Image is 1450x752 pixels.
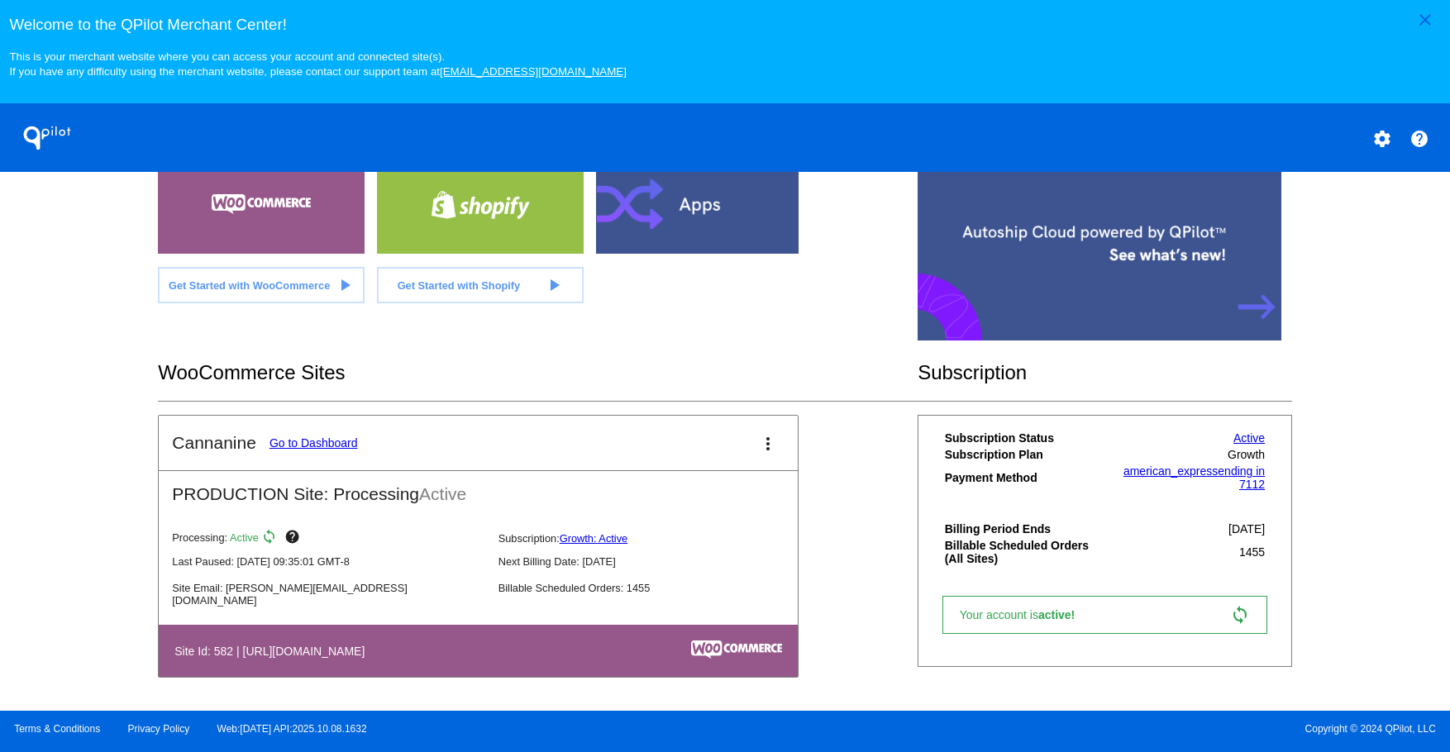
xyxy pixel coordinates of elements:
a: Terms & Conditions [14,723,100,735]
th: Billable Scheduled Orders (All Sites) [944,538,1105,566]
h2: Subscription [918,361,1292,384]
a: Get Started with Shopify [377,267,584,303]
mat-icon: sync [261,529,281,549]
p: Next Billing Date: [DATE] [498,555,811,568]
mat-icon: help [284,529,304,549]
th: Subscription Status [944,431,1105,445]
mat-icon: sync [1230,605,1250,625]
h4: Site Id: 582 | [URL][DOMAIN_NAME] [174,645,373,658]
span: Copyright © 2024 QPilot, LLC [739,723,1436,735]
span: Get Started with Shopify [398,279,521,292]
a: Privacy Policy [128,723,190,735]
span: Active [419,484,466,503]
mat-icon: more_vert [758,434,778,454]
a: Go to Dashboard [269,436,358,450]
span: 1455 [1239,545,1265,559]
a: Your account isactive! sync [942,596,1267,634]
p: Subscription: [498,532,811,545]
a: [EMAIL_ADDRESS][DOMAIN_NAME] [440,65,627,78]
mat-icon: help [1409,129,1429,149]
span: Growth [1228,448,1265,461]
th: Subscription Plan [944,447,1105,462]
p: Site Email: [PERSON_NAME][EMAIL_ADDRESS][DOMAIN_NAME] [172,582,484,607]
a: american_expressending in 7112 [1123,464,1265,491]
span: Get Started with WooCommerce [169,279,330,292]
a: Active [1233,431,1265,445]
mat-icon: play_arrow [544,275,564,295]
p: Billable Scheduled Orders: 1455 [498,582,811,594]
span: Active [230,532,259,545]
a: Get Started with WooCommerce [158,267,365,303]
p: Processing: [172,529,484,549]
span: active! [1038,608,1083,621]
small: This is your merchant website where you can access your account and connected site(s). If you hav... [9,50,626,78]
h2: Cannanine [172,433,256,453]
th: Payment Method [944,464,1105,492]
span: Your account is [960,608,1092,621]
h2: PRODUCTION Site: Processing [159,471,798,504]
img: c53aa0e5-ae75-48aa-9bee-956650975ee5 [691,640,782,659]
h3: Welcome to the QPilot Merchant Center! [9,16,1440,34]
mat-icon: settings [1372,129,1392,149]
span: american_express [1123,464,1218,478]
h2: WooCommerce Sites [158,361,918,384]
a: Growth: Active [560,532,628,545]
h1: QPilot [14,121,80,155]
p: Last Paused: [DATE] 09:35:01 GMT-8 [172,555,484,568]
th: Billing Period Ends [944,521,1105,536]
a: Web:[DATE] API:2025.10.08.1632 [217,723,367,735]
span: [DATE] [1228,522,1265,535]
mat-icon: play_arrow [335,275,355,295]
mat-icon: close [1415,10,1435,30]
